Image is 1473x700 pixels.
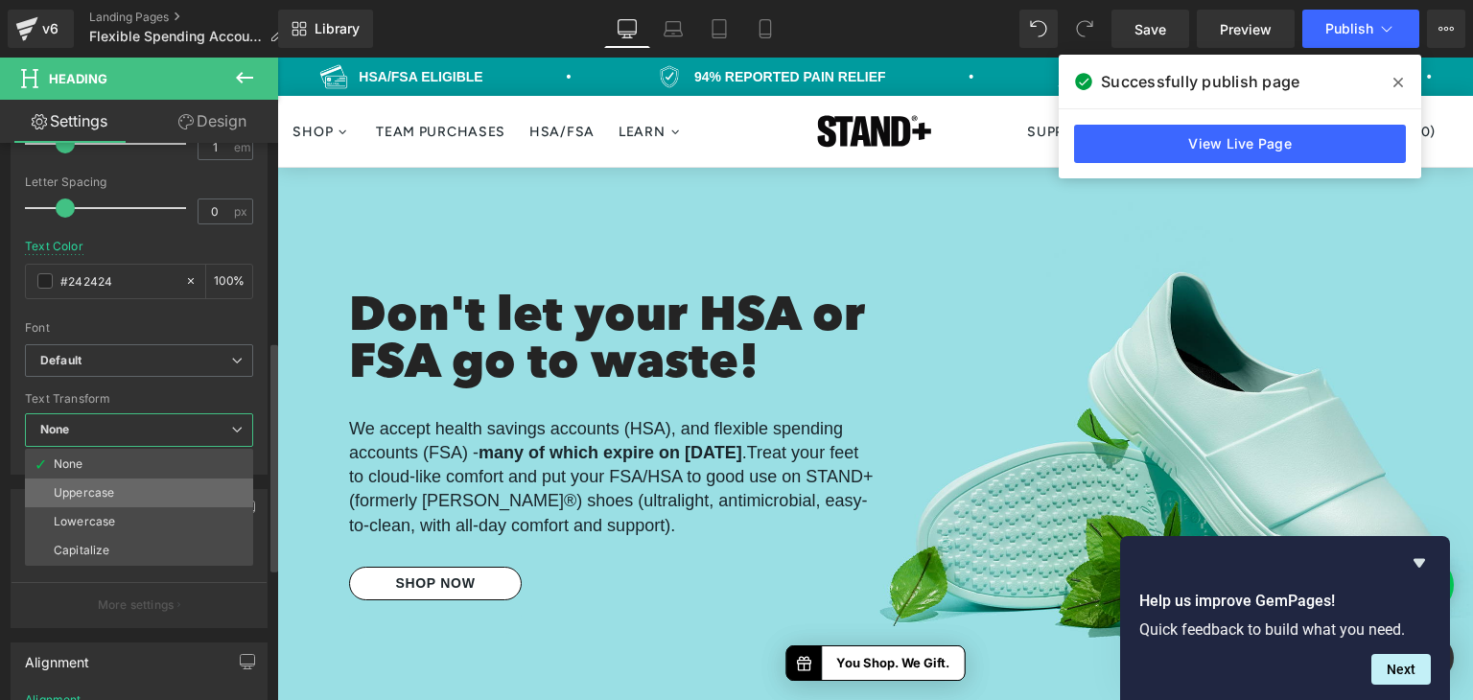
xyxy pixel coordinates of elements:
h2: Help us improve GemPages! [1139,590,1431,613]
p: Quick feedback to build what you need. [1139,620,1431,639]
span: px [234,205,250,218]
a: New Library [278,10,373,48]
div: Text Color [25,240,83,253]
div: Capitalize [54,544,109,557]
span: em [234,141,250,153]
div: v6 [38,16,62,41]
span: Publish [1325,21,1373,36]
a: Preview [1197,10,1295,48]
a: Landing Pages [89,10,298,25]
a: Laptop [650,10,696,48]
div: Alignment [25,643,90,670]
div: Font [25,321,253,335]
a: Desktop [604,10,650,48]
div: Text Transform [25,392,253,406]
div: None [54,457,83,471]
a: View Live Page [1074,125,1406,163]
input: Color [60,270,175,292]
div: Help us improve GemPages! [1139,551,1431,685]
button: More [1427,10,1465,48]
button: Next question [1371,654,1431,685]
b: None [40,422,70,436]
span: Flexible Spending Accounts [89,29,262,44]
a: Tablet [696,10,742,48]
span: Save [1134,19,1166,39]
button: Redo [1065,10,1104,48]
button: Undo [1019,10,1058,48]
span: Library [315,20,360,37]
a: Mobile [742,10,788,48]
i: Default [40,353,82,369]
div: Uppercase [54,486,114,500]
div: Letter Spacing [25,175,253,189]
span: Preview [1220,19,1272,39]
div: Lowercase [54,515,115,528]
a: v6 [8,10,74,48]
button: Publish [1302,10,1419,48]
a: Design [143,100,282,143]
button: More settings [12,582,267,627]
button: Gorgias live chat [10,7,67,64]
span: Heading [49,71,107,86]
div: % [206,265,252,298]
span: Successfully publish page [1101,70,1299,93]
button: Hide survey [1408,551,1431,574]
p: More settings [98,596,175,614]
